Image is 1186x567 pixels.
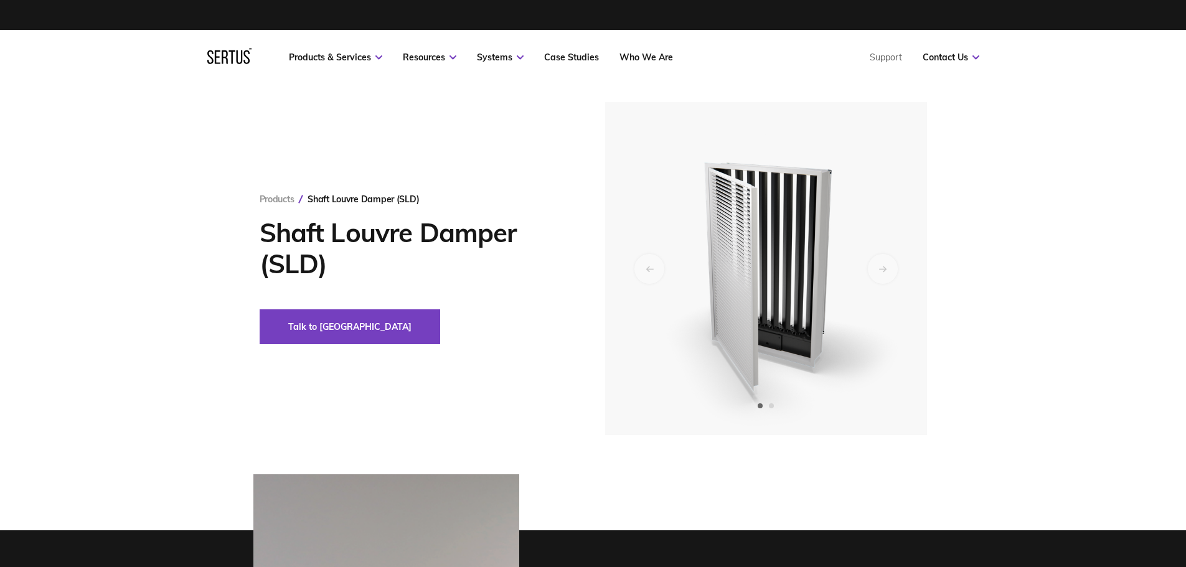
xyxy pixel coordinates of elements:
div: Next slide [868,254,898,284]
a: Support [870,52,902,63]
a: Case Studies [544,52,599,63]
a: Products [260,194,294,205]
a: Contact Us [923,52,979,63]
h1: Shaft Louvre Damper (SLD) [260,217,568,279]
a: Resources [403,52,456,63]
span: Go to slide 2 [769,403,774,408]
a: Products & Services [289,52,382,63]
a: Who We Are [619,52,673,63]
div: Previous slide [634,254,664,284]
button: Talk to [GEOGRAPHIC_DATA] [260,309,440,344]
a: Systems [477,52,524,63]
